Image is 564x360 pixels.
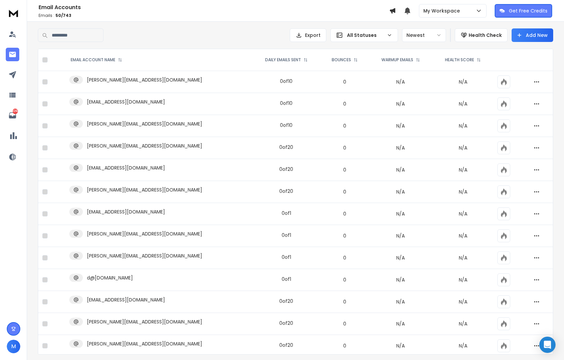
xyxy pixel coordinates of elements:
td: N/A [369,291,432,313]
td: N/A [369,71,432,93]
p: 0 [325,232,365,239]
p: N/A [437,100,489,107]
p: 0 [325,210,365,217]
div: EMAIL ACCOUNT NAME [71,57,122,63]
p: [EMAIL_ADDRESS][DOMAIN_NAME] [87,296,165,303]
td: N/A [369,247,432,269]
p: Emails : [39,13,389,18]
div: 0 of 20 [279,144,293,151]
div: 0 of 1 [282,232,291,239]
p: N/A [437,188,489,195]
p: [EMAIL_ADDRESS][DOMAIN_NAME] [87,164,165,171]
p: N/A [437,78,489,85]
p: 0 [325,166,365,173]
p: [PERSON_NAME][EMAIL_ADDRESS][DOMAIN_NAME] [87,340,202,347]
div: 0 of 20 [279,298,293,305]
p: N/A [437,232,489,239]
p: All Statuses [347,32,384,39]
td: N/A [369,203,432,225]
div: 0 of 20 [279,320,293,327]
p: [EMAIL_ADDRESS][DOMAIN_NAME] [87,208,165,215]
td: N/A [369,335,432,357]
div: 0 of 20 [279,166,293,173]
button: M [7,340,20,353]
p: 0 [325,100,365,107]
p: d@[DOMAIN_NAME] [87,274,133,281]
p: N/A [437,210,489,217]
p: [PERSON_NAME][EMAIL_ADDRESS][DOMAIN_NAME] [87,76,202,83]
p: [PERSON_NAME][EMAIL_ADDRESS][DOMAIN_NAME] [87,142,202,149]
p: 0 [325,276,365,283]
p: 0 [325,298,365,305]
div: 0 of 1 [282,210,291,217]
button: Add New [512,28,553,42]
div: 0 of 10 [280,78,292,85]
p: WARMUP EMAILS [381,57,413,63]
p: N/A [437,276,489,283]
p: N/A [437,254,489,261]
button: Get Free Credits [495,4,552,18]
p: 8260 [13,109,18,114]
td: N/A [369,181,432,203]
p: N/A [437,342,489,349]
a: 8260 [6,109,19,122]
button: Export [290,28,326,42]
td: N/A [369,137,432,159]
td: N/A [369,313,432,335]
div: Open Intercom Messenger [539,337,556,353]
p: 0 [325,188,365,195]
button: Newest [402,28,446,42]
p: My Workspace [423,7,463,14]
h1: Email Accounts [39,3,389,12]
p: 0 [325,342,365,349]
p: N/A [437,320,489,327]
p: DAILY EMAILS SENT [265,57,301,63]
p: Health Check [469,32,502,39]
div: 0 of 10 [280,100,292,107]
p: [PERSON_NAME][EMAIL_ADDRESS][DOMAIN_NAME] [87,252,202,259]
p: 0 [325,254,365,261]
div: 0 of 1 [282,254,291,261]
span: 50 / 743 [55,13,71,18]
p: [PERSON_NAME][EMAIL_ADDRESS][DOMAIN_NAME] [87,186,202,193]
p: Get Free Credits [509,7,547,14]
p: HEALTH SCORE [445,57,474,63]
td: N/A [369,115,432,137]
p: N/A [437,298,489,305]
p: [PERSON_NAME][EMAIL_ADDRESS][DOMAIN_NAME] [87,230,202,237]
td: N/A [369,159,432,181]
div: 0 of 20 [279,188,293,195]
p: 0 [325,320,365,327]
button: Health Check [455,28,508,42]
div: 0 of 10 [280,122,292,129]
p: 0 [325,78,365,85]
p: N/A [437,166,489,173]
p: N/A [437,122,489,129]
td: N/A [369,225,432,247]
div: 0 of 20 [279,342,293,348]
p: 0 [325,144,365,151]
p: [EMAIL_ADDRESS][DOMAIN_NAME] [87,98,165,105]
p: BOUNCES [332,57,351,63]
p: N/A [437,144,489,151]
div: 0 of 1 [282,276,291,283]
td: N/A [369,93,432,115]
img: logo [7,7,20,19]
td: N/A [369,269,432,291]
p: [PERSON_NAME][EMAIL_ADDRESS][DOMAIN_NAME] [87,318,202,325]
p: 0 [325,122,365,129]
p: [PERSON_NAME][EMAIL_ADDRESS][DOMAIN_NAME] [87,120,202,127]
